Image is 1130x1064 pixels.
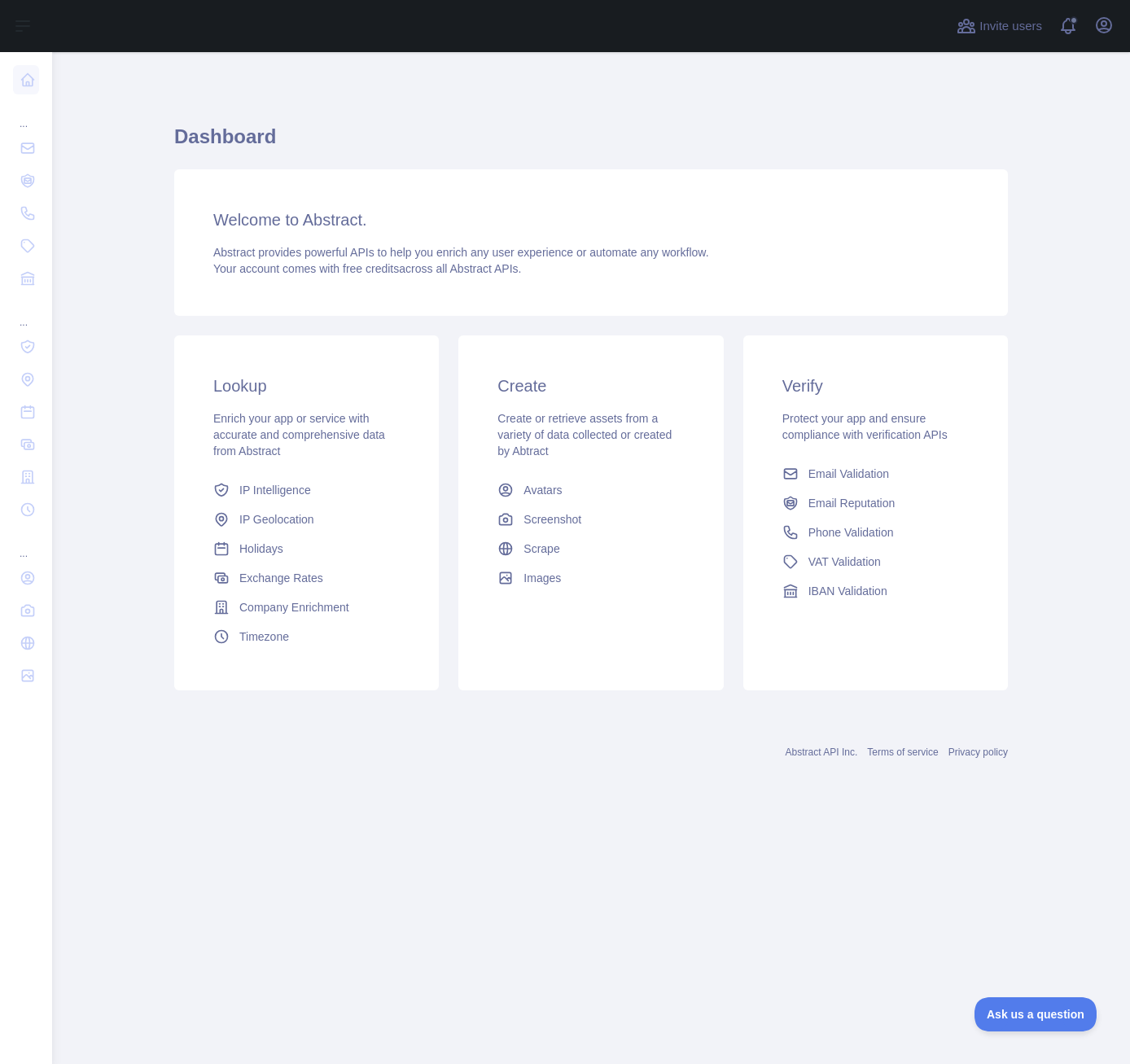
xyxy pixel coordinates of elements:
[776,576,975,606] a: IBAN Validation
[13,296,39,329] div: ...
[207,534,406,563] a: Holidays
[207,505,406,534] a: IP Geolocation
[948,747,1008,758] a: Privacy policy
[239,482,311,498] span: IP Intelligence
[867,747,938,758] a: Terms of service
[343,262,399,275] span: free credits
[776,488,975,518] a: Email Reputation
[213,246,709,259] span: Abstract provides powerful APIs to help you enrich any user experience or automate any workflow.
[497,374,684,397] h3: Create
[491,563,690,593] a: Images
[808,583,887,599] span: IBAN Validation
[239,599,349,615] span: Company Enrichment
[207,622,406,651] a: Timezone
[13,528,39,560] div: ...
[523,541,559,557] span: Scrape
[239,570,323,586] span: Exchange Rates
[491,505,690,534] a: Screenshot
[808,466,889,482] span: Email Validation
[808,495,896,511] span: Email Reputation
[786,747,858,758] a: Abstract API Inc.
[808,554,881,570] span: VAT Validation
[213,262,521,275] span: Your account comes with across all Abstract APIs.
[239,511,314,528] span: IP Geolocation
[207,593,406,622] a: Company Enrichment
[213,412,385,458] span: Enrich your app or service with accurate and comprehensive data from Abstract
[523,511,581,528] span: Screenshot
[207,563,406,593] a: Exchange Rates
[13,98,39,130] div: ...
[491,475,690,505] a: Avatars
[776,547,975,576] a: VAT Validation
[953,13,1045,39] button: Invite users
[213,208,969,231] h3: Welcome to Abstract.
[782,374,969,397] h3: Verify
[497,412,672,458] span: Create or retrieve assets from a variety of data collected or created by Abtract
[207,475,406,505] a: IP Intelligence
[979,17,1042,36] span: Invite users
[523,482,562,498] span: Avatars
[975,997,1097,1031] iframe: Toggle Customer Support
[239,628,289,645] span: Timezone
[491,534,690,563] a: Scrape
[776,518,975,547] a: Phone Validation
[239,541,283,557] span: Holidays
[174,124,1008,163] h1: Dashboard
[782,412,948,441] span: Protect your app and ensure compliance with verification APIs
[523,570,561,586] span: Images
[776,459,975,488] a: Email Validation
[808,524,894,541] span: Phone Validation
[213,374,400,397] h3: Lookup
